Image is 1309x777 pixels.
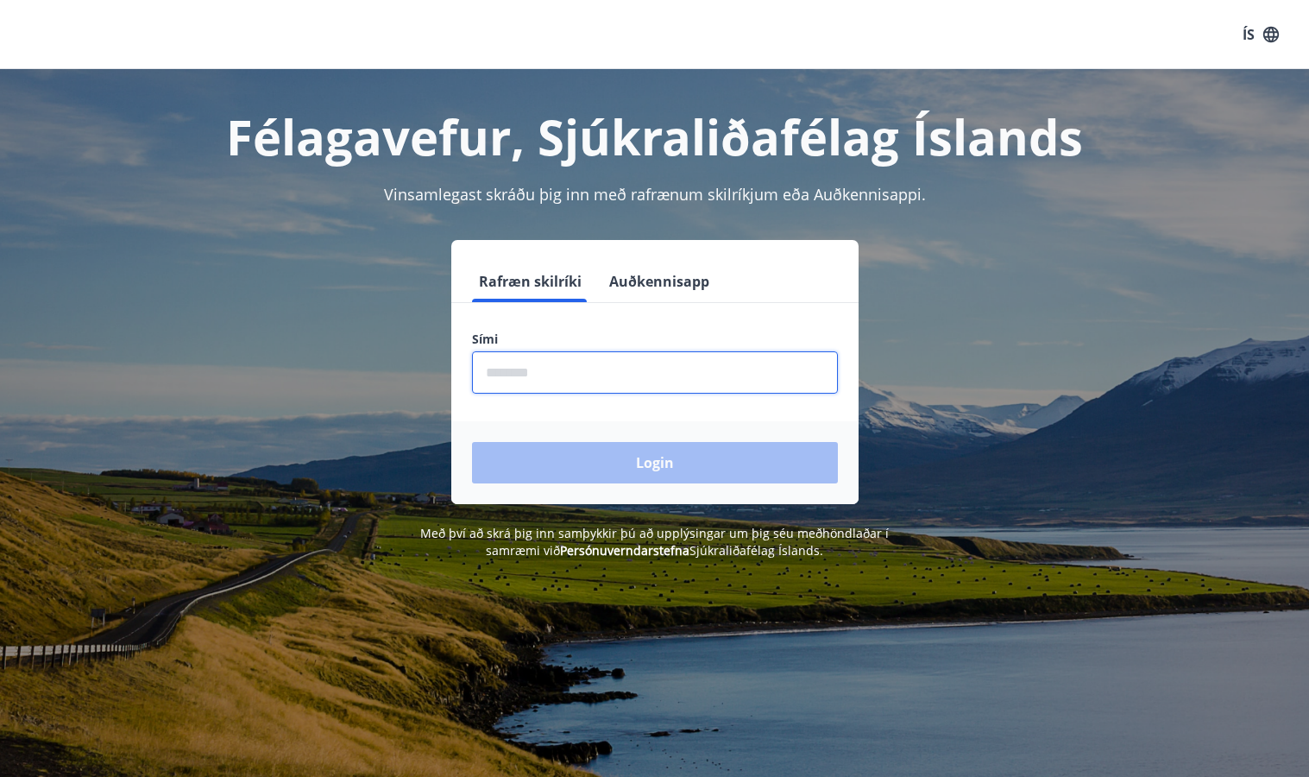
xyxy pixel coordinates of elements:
[560,542,689,559] a: Persónuverndarstefna
[1233,19,1288,50] button: ÍS
[54,104,1256,169] h1: Félagavefur, Sjúkraliðafélag Íslands
[384,184,926,205] span: Vinsamlegast skráðu þig inn með rafrænum skilríkjum eða Auðkennisappi.
[472,261,588,302] button: Rafræn skilríki
[420,525,889,559] span: Með því að skrá þig inn samþykkir þú að upplýsingar um þig séu meðhöndlaðar í samræmi við Sjúkral...
[602,261,716,302] button: Auðkennisapp
[472,331,838,348] label: Sími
